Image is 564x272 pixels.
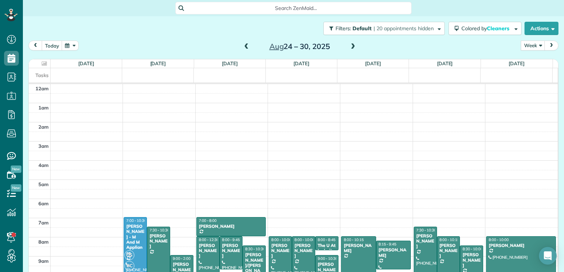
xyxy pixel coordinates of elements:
a: [DATE] [437,60,453,66]
a: Filters: Default | 20 appointments hidden [320,22,445,35]
div: [PERSON_NAME] [488,243,554,248]
span: 5am [38,181,49,187]
div: The U At Ledroit [317,243,336,254]
span: 8:00 - 10:00 [271,237,291,242]
div: [PERSON_NAME] [199,224,264,229]
a: [DATE] [365,60,381,66]
a: [DATE] [293,60,309,66]
span: 8:00 - 9:45 [222,237,240,242]
a: [DATE] [509,60,525,66]
span: 2am [38,124,49,130]
button: Colored byCleaners [448,22,522,35]
div: [PERSON_NAME] [222,243,241,259]
span: 8:00 - 10:00 [295,237,314,242]
div: [PERSON_NAME] [271,243,290,259]
span: 8am [38,239,49,245]
span: 1am [38,105,49,111]
button: today [42,41,62,50]
span: 9am [38,258,49,264]
span: Cleaners [487,25,510,32]
span: OS [124,250,134,260]
h2: 24 – 30, 2025 [254,42,346,50]
div: [PERSON_NAME] [378,247,409,258]
span: Colored by [461,25,512,32]
a: [DATE] [78,60,94,66]
span: 7am [38,220,49,226]
button: Filters: Default | 20 appointments hidden [323,22,445,35]
a: [DATE] [150,60,166,66]
span: 7:00 - 8:00 [199,218,217,223]
div: [PERSON_NAME] - M And M Appliance [126,224,145,255]
span: 3am [38,143,49,149]
span: 7:00 - 10:30 [126,218,146,223]
div: [PERSON_NAME] [294,243,313,259]
span: Default [352,25,372,32]
span: New [11,165,21,173]
span: 8:00 - 8:45 [318,237,336,242]
span: BC [124,261,134,271]
span: 8:00 - 10:00 [489,237,509,242]
div: [PERSON_NAME] [416,233,435,249]
button: Actions [525,22,558,35]
div: [PERSON_NAME] [439,243,458,259]
button: Week [521,41,545,50]
div: [PERSON_NAME] [462,252,481,268]
span: 6am [38,200,49,206]
span: 8:00 - 12:30 [199,237,219,242]
span: Tasks [35,72,49,78]
span: New [11,184,21,192]
span: 7:30 - 10:30 [416,228,436,233]
button: prev [28,41,42,50]
span: 9:00 - 2:00 [173,256,190,261]
span: 12am [35,86,49,91]
span: Filters: [336,25,351,32]
span: 8:15 - 9:45 [379,242,396,247]
span: 4am [38,162,49,168]
span: 8:30 - 10:00 [462,247,482,251]
div: [PERSON_NAME] [343,243,374,254]
span: Aug [269,42,284,51]
span: 7:30 - 10:30 [149,228,169,233]
span: 8:00 - 10:15 [440,237,460,242]
span: 8:30 - 10:30 [245,247,265,251]
span: 8:00 - 10:15 [344,237,364,242]
span: 9:00 - 10:30 [318,256,338,261]
div: [PERSON_NAME] [199,243,217,259]
span: | 20 appointments hidden [374,25,434,32]
a: [DATE] [222,60,238,66]
button: next [544,41,558,50]
div: Open Intercom Messenger [539,247,557,265]
div: [PERSON_NAME] [149,233,168,249]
